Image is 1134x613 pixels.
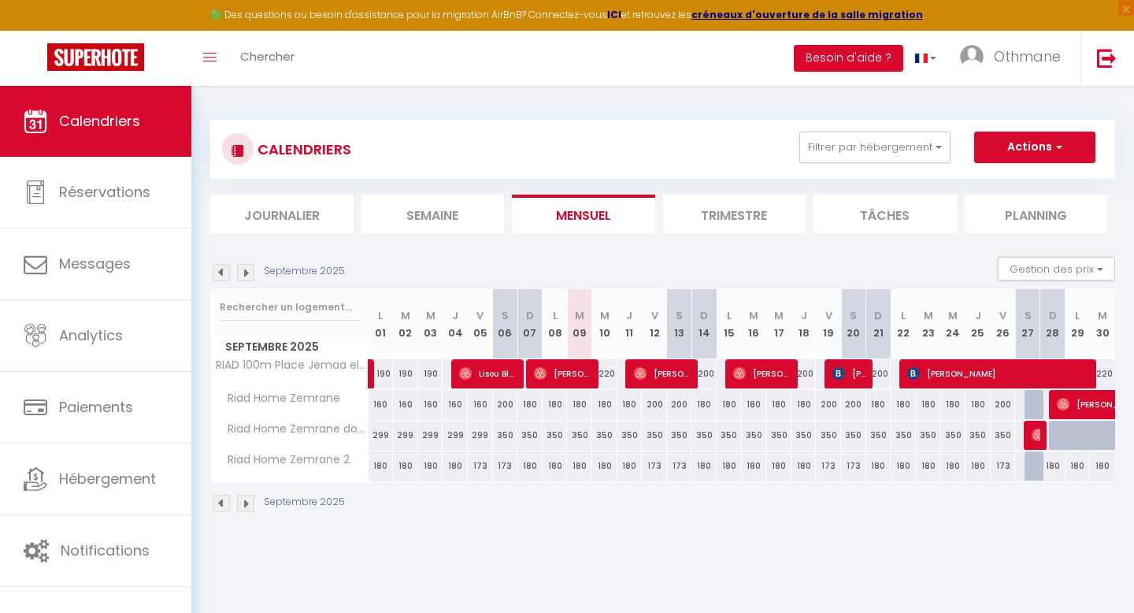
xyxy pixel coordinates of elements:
th: 27 [1015,289,1040,359]
div: 180 [766,451,791,481]
abbr: J [452,308,458,323]
p: Septembre 2025 [264,264,345,279]
th: 26 [991,289,1016,359]
abbr: V [476,308,484,323]
abbr: S [676,308,683,323]
div: 180 [916,451,941,481]
div: 180 [717,451,742,481]
th: 19 [816,289,841,359]
abbr: M [749,308,758,323]
div: 160 [393,390,418,419]
a: ICI [607,8,621,21]
span: Septembre 2025 [211,336,368,359]
th: 23 [916,289,941,359]
div: 180 [592,390,617,419]
div: 180 [543,451,568,481]
abbr: M [600,308,610,323]
div: 180 [916,390,941,419]
div: 180 [742,390,767,419]
span: Messages [59,254,131,273]
li: Journalier [210,195,354,233]
span: Riad Home Zemrane double [213,421,371,438]
abbr: L [1075,308,1080,323]
div: 190 [418,359,443,388]
div: 350 [791,421,817,450]
li: Tâches [813,195,957,233]
div: 180 [941,451,966,481]
abbr: D [526,308,534,323]
div: 180 [891,390,916,419]
img: logout [1097,48,1117,68]
div: 200 [493,390,518,419]
div: 180 [891,451,916,481]
div: 160 [369,390,394,419]
div: 173 [493,451,518,481]
img: Super Booking [47,43,144,71]
th: 06 [493,289,518,359]
div: 350 [592,421,617,450]
div: 180 [418,451,443,481]
span: RIAD 100m Place Jemaa el- Fna Piscine Chauffée [213,359,371,371]
abbr: D [874,308,882,323]
abbr: M [1098,308,1107,323]
div: 200 [691,359,717,388]
div: 173 [468,451,493,481]
th: 30 [1090,289,1115,359]
abbr: S [1025,308,1032,323]
div: 180 [443,451,468,481]
button: Besoin d'aide ? [794,45,903,72]
th: 08 [543,289,568,359]
div: 180 [691,451,717,481]
div: 299 [393,421,418,450]
div: 350 [916,421,941,450]
div: 180 [742,451,767,481]
div: 180 [965,390,991,419]
th: 02 [393,289,418,359]
div: 200 [667,390,692,419]
div: 350 [642,421,667,450]
div: 350 [841,421,866,450]
th: 14 [691,289,717,359]
div: 180 [517,390,543,419]
div: 173 [991,451,1016,481]
div: 350 [941,421,966,450]
div: 350 [816,421,841,450]
div: 180 [717,390,742,419]
div: 173 [816,451,841,481]
span: Riad Home Zemrane [213,390,344,407]
th: 16 [742,289,767,359]
div: 180 [965,451,991,481]
div: 350 [891,421,916,450]
div: 350 [517,421,543,450]
th: 24 [941,289,966,359]
button: Ouvrir le widget de chat LiveChat [13,6,60,54]
abbr: M [401,308,410,323]
div: 180 [766,390,791,419]
abbr: J [626,308,632,323]
div: 220 [1090,359,1115,388]
th: 10 [592,289,617,359]
div: 299 [418,421,443,450]
div: 180 [791,451,817,481]
div: 350 [667,421,692,450]
div: 350 [493,421,518,450]
th: 12 [642,289,667,359]
button: Filtrer par hébergement [799,132,951,163]
th: 04 [443,289,468,359]
button: Actions [974,132,1095,163]
div: 180 [1065,451,1091,481]
abbr: M [426,308,435,323]
div: 350 [567,421,592,450]
div: 173 [841,451,866,481]
div: 350 [991,421,1016,450]
span: Notifications [61,541,150,560]
div: 350 [717,421,742,450]
abbr: M [924,308,933,323]
span: Calendriers [59,111,140,131]
span: Naouel S [1032,420,1040,450]
th: 07 [517,289,543,359]
th: 21 [866,289,891,359]
span: Réservations [59,182,150,202]
div: 190 [393,359,418,388]
abbr: V [825,308,832,323]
